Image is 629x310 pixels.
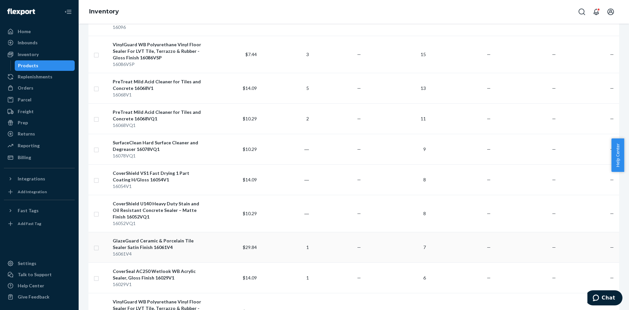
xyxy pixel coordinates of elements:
td: 15 [364,36,429,73]
span: — [487,116,491,121]
span: — [610,85,614,91]
div: SurfaceClean Hard Surface Cleaner and Degreaser 16078VQ1 [113,139,205,153]
td: 1 [259,232,312,262]
div: Settings [18,260,36,267]
span: — [552,85,556,91]
span: — [552,52,556,57]
div: 16068V1 [113,92,205,98]
a: Reporting [4,140,75,151]
span: $14.09 [243,85,257,91]
div: VinylGuard WB Polyurethane Vinyl Floor Sealer For LVT Tile, Terrazzo & Rubber - Gloss Finish 1608... [113,41,205,61]
div: PreTreat Mild Acid Cleaner for Tiles and Concrete 16068V1 [113,78,205,92]
a: Orders [4,83,75,93]
div: PreTreat Mild Acid Cleaner for Tiles and Concrete 16068VQ1 [113,109,205,122]
div: CoverSeal AC250 Wetlook WB Acrylic Sealer, Gloss Finish 16029V1 [113,268,205,281]
span: — [610,146,614,152]
div: GlazeGuard Ceramic & Porcelain Tile Sealer Satin Finish 16061V4 [113,238,205,251]
span: — [357,244,361,250]
a: Prep [4,117,75,128]
span: $14.09 [243,177,257,182]
span: — [487,146,491,152]
div: Inbounds [18,39,38,46]
span: Help Center [611,138,624,172]
a: Inventory [4,49,75,60]
div: Reporting [18,142,40,149]
button: Open account menu [604,5,617,18]
div: Add Fast Tag [18,221,41,226]
span: — [357,52,361,57]
span: — [610,275,614,280]
button: Talk to Support [4,269,75,280]
td: 9 [364,134,429,164]
div: CoverShield U140 Heavy Duty Stain and Oil Resistant Concrete Sealer – Matte Finish 16052VQ1 [113,200,205,220]
td: ― [259,134,312,164]
div: CoverShield VS1 Fast Drying 1 Part Coating H/Gloss 16054V1 [113,170,205,183]
div: Inventory [18,51,39,58]
button: Give Feedback [4,292,75,302]
td: 8 [364,195,429,232]
button: Integrations [4,174,75,184]
div: Home [18,28,31,35]
a: Add Fast Tag [4,218,75,229]
div: 16096 [113,24,205,31]
a: Settings [4,258,75,269]
td: 13 [364,73,429,103]
div: Fast Tags [18,207,39,214]
td: 11 [364,103,429,134]
span: — [357,146,361,152]
td: ― [259,195,312,232]
a: Returns [4,129,75,139]
div: Returns [18,131,35,137]
div: Billing [18,154,31,161]
ol: breadcrumbs [84,2,124,21]
span: $14.09 [243,275,257,280]
span: $10.29 [243,146,257,152]
span: — [357,275,361,280]
span: — [610,244,614,250]
span: — [610,211,614,216]
div: 16052VQ1 [113,220,205,227]
span: — [552,211,556,216]
div: 16086VSP [113,61,205,68]
iframe: Opens a widget where you can chat to one of our agents [587,290,622,307]
a: Inbounds [4,37,75,48]
td: 1 [259,262,312,293]
a: Help Center [4,280,75,291]
span: — [357,177,361,182]
span: — [552,146,556,152]
span: — [552,116,556,121]
span: — [610,116,614,121]
div: Parcel [18,96,31,103]
span: — [487,177,491,182]
div: Prep [18,119,28,126]
span: — [610,177,614,182]
td: 6 [364,262,429,293]
div: Integrations [18,176,45,182]
div: Add Integration [18,189,47,195]
span: — [487,275,491,280]
td: 3 [259,36,312,73]
span: — [487,85,491,91]
span: $29.84 [243,244,257,250]
span: — [357,211,361,216]
td: 2 [259,103,312,134]
span: $7.44 [245,52,257,57]
a: Add Integration [4,187,75,197]
div: Orders [18,85,33,91]
div: Replenishments [18,73,52,80]
button: Close Navigation [62,5,75,18]
span: — [487,244,491,250]
a: Freight [4,106,75,117]
a: Products [15,60,75,71]
td: 5 [259,73,312,103]
span: — [552,275,556,280]
div: 16061V4 [113,251,205,257]
div: 16068VQ1 [113,122,205,129]
span: $10.29 [243,211,257,216]
td: 7 [364,232,429,262]
span: — [357,116,361,121]
div: Products [18,62,38,69]
span: — [610,52,614,57]
span: — [487,211,491,216]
